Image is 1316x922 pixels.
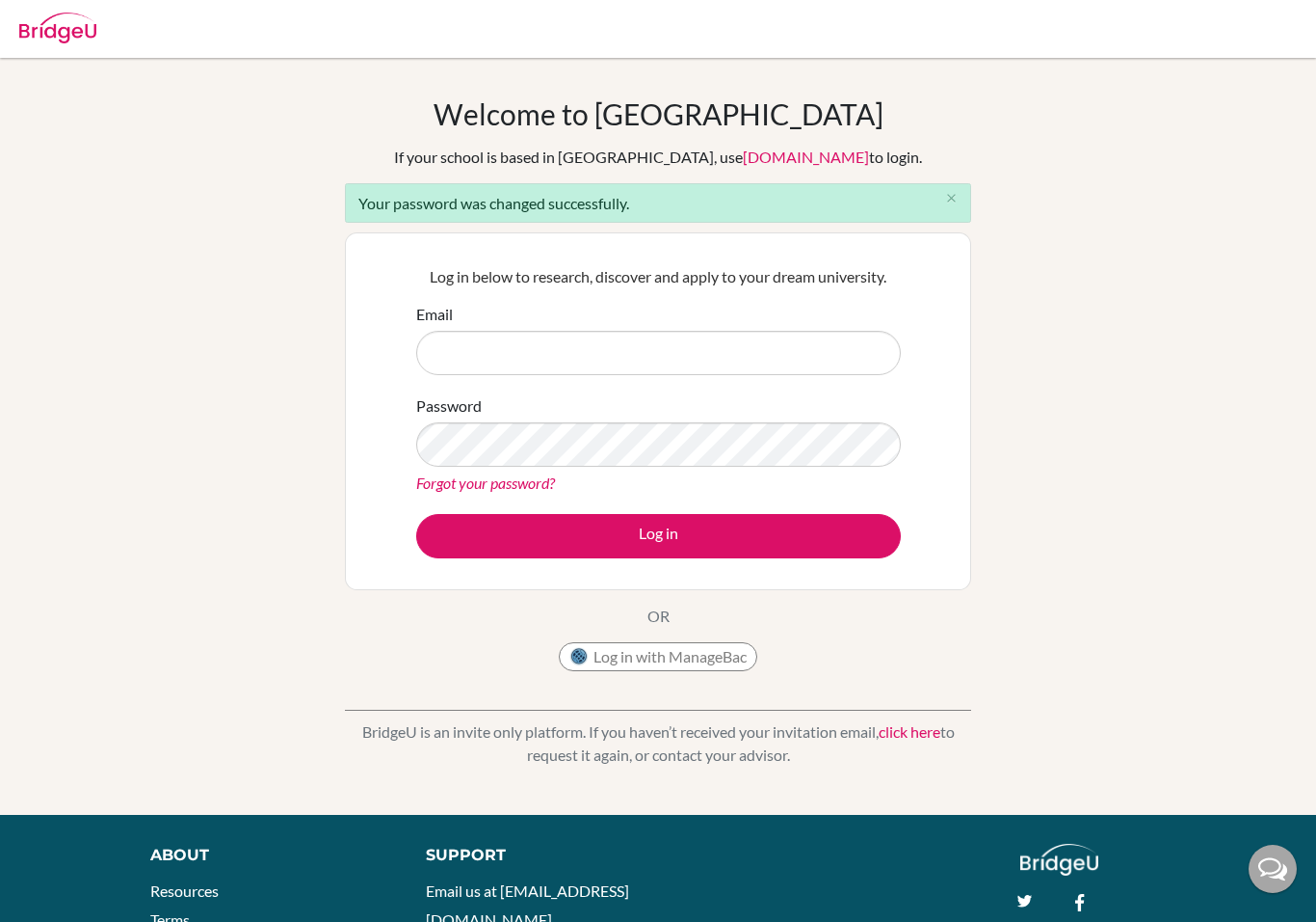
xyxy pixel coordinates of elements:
[743,148,869,166] a: [DOMAIN_NAME]
[416,394,482,418] label: Password
[932,184,970,213] button: Close
[19,13,96,43] img: Bridge-U
[345,183,971,223] div: Your password was changed successfully.
[559,642,757,671] button: Log in with ManageBac
[944,191,959,205] i: close
[416,514,901,558] button: Log in
[416,265,901,288] p: Log in below to research, discover and apply to your dream university.
[416,474,555,492] a: Forgot your password?
[879,722,940,741] a: click here
[150,844,382,867] div: About
[426,844,639,867] div: Support
[1020,844,1098,876] img: logo_white@2x-f4f0deed5e89b7ecb1c2cc34c3e3d731f90f0f143d5ea2071677605dd97b5244.png
[394,146,922,169] div: If your school is based in [GEOGRAPHIC_DATA], use to login.
[647,605,670,628] p: OR
[150,881,219,900] a: Resources
[345,720,971,767] p: BridgeU is an invite only platform. If you haven’t received your invitation email, to request it ...
[416,303,453,326] label: Email
[434,96,883,131] h1: Welcome to [GEOGRAPHIC_DATA]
